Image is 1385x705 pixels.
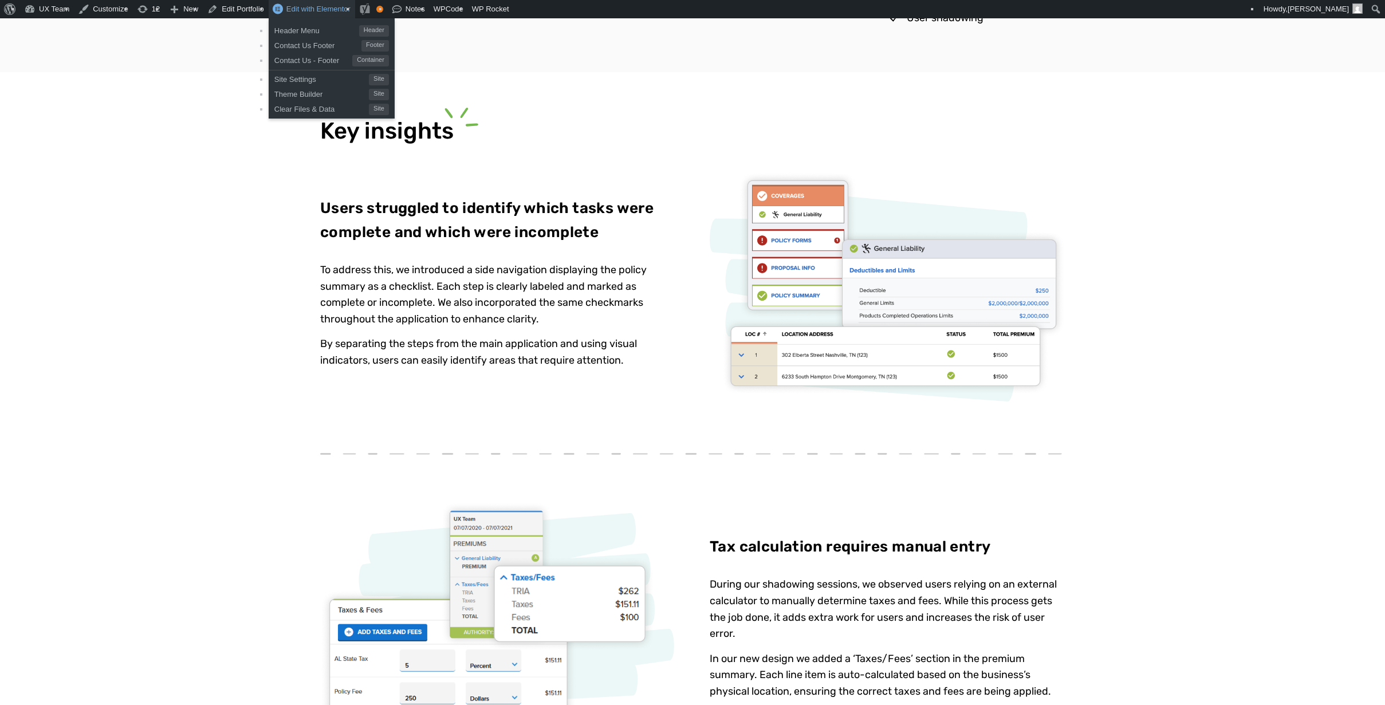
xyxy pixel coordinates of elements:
[710,535,990,559] p: Tax calculation requires manual entry
[274,70,369,85] span: Site Settings
[710,576,1065,642] p: During our shadowing sessions, we observed users relying on an external calculator to manually de...
[225,1,266,10] span: Last Name
[269,100,395,115] a: Clear Files & DataSite
[274,52,352,66] span: Contact Us - Footer
[3,161,10,168] input: Subscribe to UX Team newsletter.
[14,159,446,170] span: Subscribe to UX Team newsletter.
[320,118,454,144] h2: Key insights
[274,22,359,37] span: Header Menu
[369,74,389,85] span: Site
[269,37,395,52] a: Contact Us FooterFooter
[286,5,351,13] span: Edit with Elementor
[1328,650,1385,705] iframe: Chat Widget
[274,37,361,52] span: Contact Us Footer
[320,336,675,369] p: By separating the steps from the main application and using visual indicators, users can easily i...
[369,89,389,100] span: Site
[320,262,675,328] p: To address this, we introduced a side navigation displaying the policy summary as a checklist. Ea...
[274,85,369,100] span: Theme Builder
[274,100,369,115] span: Clear Files & Data
[269,52,395,66] a: Contact Us - FooterContainer
[1288,5,1349,13] span: [PERSON_NAME]
[352,55,389,66] span: Container
[359,25,389,37] span: Header
[376,6,383,13] div: OK
[269,70,395,85] a: Site SettingsSite
[361,40,389,52] span: Footer
[269,22,395,37] a: Header MenuHeader
[369,104,389,115] span: Site
[320,196,675,244] p: Users struggled to identify which tasks were complete and which were incomplete
[710,651,1065,700] p: In our new design we added a ‘Taxes/Fees’ section in the premium summary. Each line item is auto-...
[269,85,395,100] a: Theme BuilderSite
